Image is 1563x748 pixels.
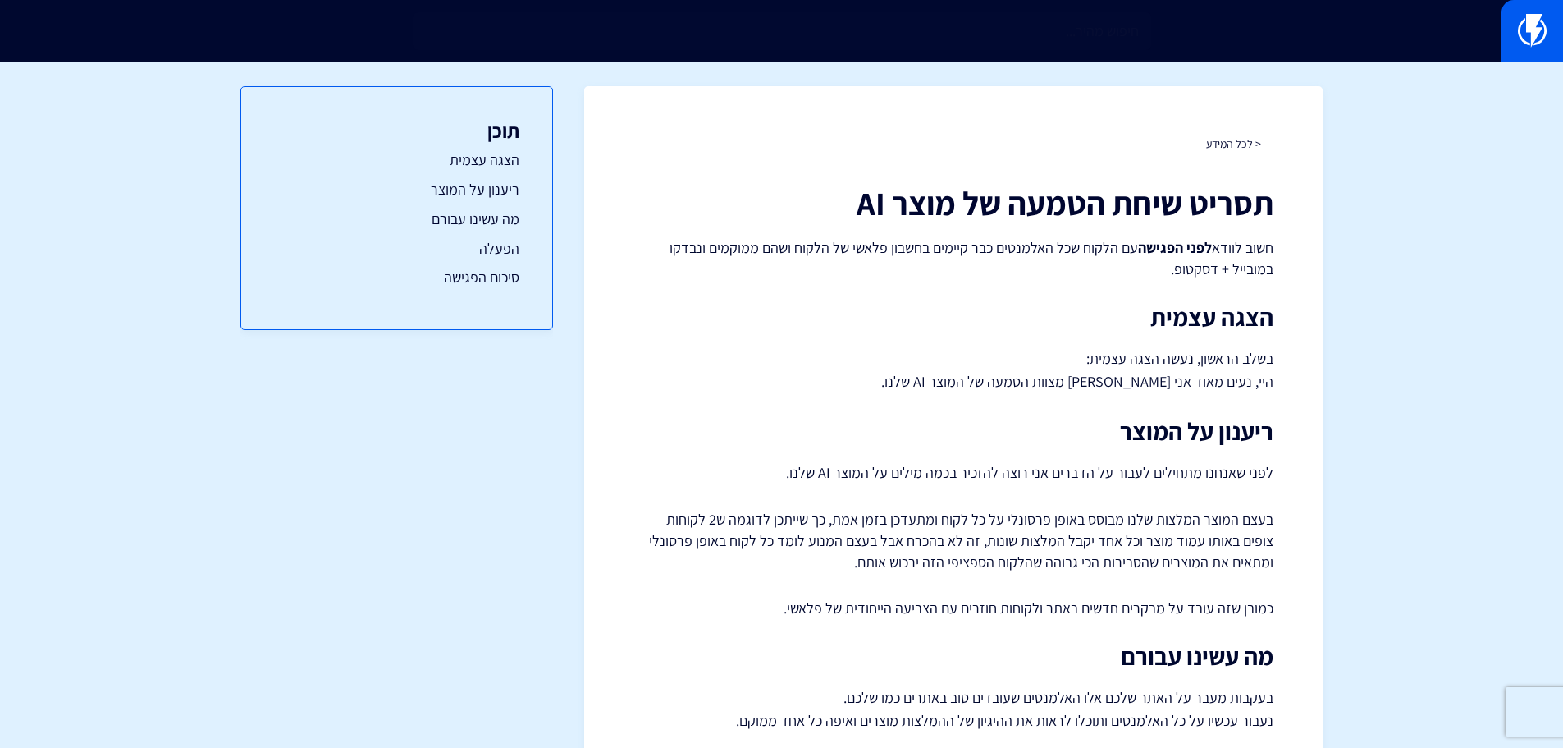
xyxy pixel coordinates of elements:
[633,304,1273,331] h2: הצגה עצמית
[274,209,519,230] a: מה עשינו עבורם
[633,237,1273,279] p: חשוב לוודא עם הלקוח שכל האלמנטים כבר קיימים בחשבון פלאשי של הלקוח ושהם ממוקמים ונבדקו במובייל + ד...
[1206,136,1261,151] a: < לכל המידע
[633,509,1273,572] p: בעצם המוצר המלצות שלנו מבוסס באופן פרסונלי על כל לקוח ומתעדכן בזמן אמת, כך שייתכן לדוגמה ש2 לקוחו...
[274,267,519,288] a: סיכום הפגישה
[633,686,1273,732] p: בעקבות מעבר על האתר שלכם אלו האלמנטים שעובדים טוב באתרים כמו שלכם. נעבור עכשיו על כל האלמנטים ותו...
[1138,238,1212,257] strong: לפני הפגישה
[633,185,1273,221] h1: תסריט שיחת הטמעה של מוצר AI
[274,120,519,141] h3: תוכן
[274,149,519,171] a: הצגה עצמית
[413,12,1151,50] input: חיפוש מהיר...
[633,347,1273,393] p: בשלב הראשון, נעשה הצגה עצמית: היי, נעים מאוד אני [PERSON_NAME] מצוות הטמעה של המוצר AI שלנו.
[633,598,1273,619] p: כמובן שזה עובד על מבקרים חדשים באתר ולקוחות חוזרים עם הצביעה הייחודית של פלאשי.
[274,238,519,259] a: הפעלה
[274,179,519,200] a: ריענון על המוצר
[633,418,1273,445] h2: ריענון על המוצר
[633,643,1273,670] h2: מה עשינו עבורם
[633,461,1273,484] p: לפני שאנחנו מתחילים לעבור על הדברים אני רוצה להזכיר בכמה מילים על המוצר AI שלנו.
